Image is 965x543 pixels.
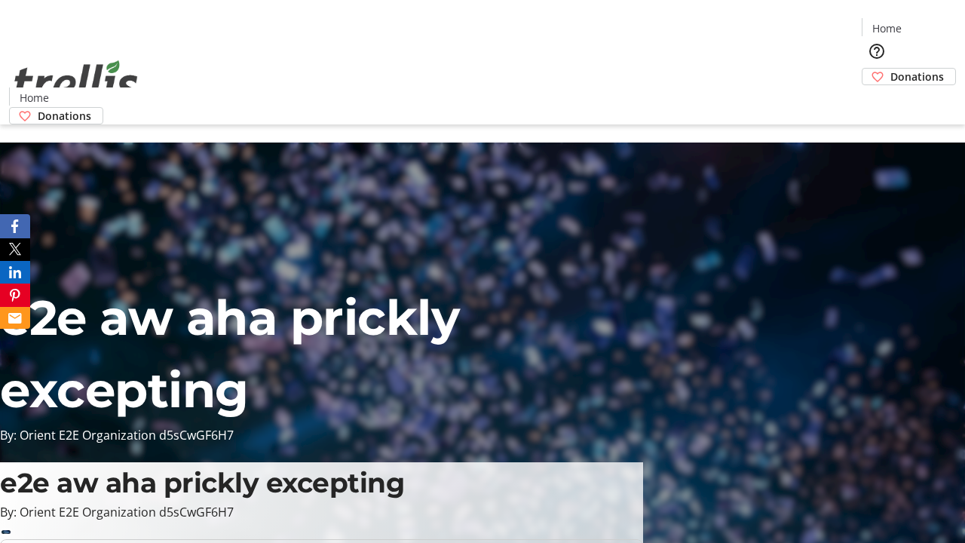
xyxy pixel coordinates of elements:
a: Home [10,90,58,106]
span: Home [20,90,49,106]
span: Home [872,20,902,36]
span: Donations [890,69,944,84]
span: Donations [38,108,91,124]
img: Orient E2E Organization d5sCwGF6H7's Logo [9,44,143,119]
button: Cart [862,85,892,115]
button: Help [862,36,892,66]
a: Home [862,20,911,36]
a: Donations [9,107,103,124]
a: Donations [862,68,956,85]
